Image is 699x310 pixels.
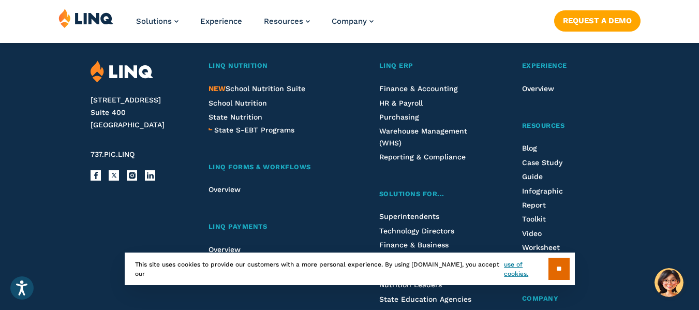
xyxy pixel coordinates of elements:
span: NEW [209,84,226,93]
a: Video [522,229,542,238]
span: Experience [522,62,567,69]
span: 737.PIC.LINQ [91,150,135,158]
a: use of cookies. [504,260,548,278]
span: Resources [264,17,303,26]
a: Blog [522,144,537,152]
a: Resources [522,121,608,131]
div: This site uses cookies to provide our customers with a more personal experience. By using [DOMAIN... [125,253,575,285]
a: X [109,170,119,181]
a: Experience [522,61,608,71]
a: Finance & Business Operations Leaders [379,241,449,260]
a: Infographic [522,187,563,195]
a: HR & Payroll [379,99,423,107]
a: NEWSchool Nutrition Suite [209,84,305,93]
a: Reporting & Compliance [379,153,466,161]
nav: Button Navigation [554,8,641,31]
a: Worksheet [522,243,560,252]
span: Company [522,294,559,302]
a: LINQ Payments [209,222,341,232]
span: State S-EBT Programs [214,126,294,134]
a: Facebook [91,170,101,181]
a: Purchasing [379,113,419,121]
a: State S-EBT Programs [214,124,294,136]
a: State Nutrition [209,113,262,121]
span: Solutions [136,17,172,26]
span: LINQ Forms & Workflows [209,163,311,171]
a: Resources [264,17,310,26]
a: Warehouse Management (WHS) [379,127,467,146]
span: LINQ ERP [379,62,413,69]
a: Request a Demo [554,10,641,31]
a: Report [522,201,546,209]
a: LinkedIn [145,170,155,181]
span: LINQ Payments [209,223,267,230]
a: Experience [200,17,242,26]
a: School Nutrition [209,99,267,107]
a: Overview [209,185,241,194]
a: Finance & Accounting [379,84,458,93]
a: Overview [522,84,554,93]
a: Guide [522,172,543,181]
a: Case Study [522,158,562,167]
a: Overview [209,245,241,254]
a: Company [332,17,374,26]
a: State Education Agencies [379,295,471,303]
a: Superintendents [379,212,439,220]
a: Solutions [136,17,179,26]
span: School Nutrition Suite [209,84,305,93]
nav: Primary Navigation [136,8,374,42]
a: Instagram [127,170,137,181]
span: LINQ Nutrition [209,62,268,69]
a: LINQ Nutrition [209,61,341,71]
span: Company [332,17,367,26]
button: Hello, have a question? Let’s chat. [655,268,683,297]
img: LINQ | K‑12 Software [58,8,113,28]
img: LINQ | K‑12 Software [91,61,153,83]
a: Technology Directors [379,227,454,235]
a: LINQ ERP [379,61,484,71]
a: LINQ Forms & Workflows [209,162,341,173]
a: Toolkit [522,215,546,223]
address: [STREET_ADDRESS] Suite 400 [GEOGRAPHIC_DATA] [91,94,190,131]
span: Resources [522,122,565,129]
